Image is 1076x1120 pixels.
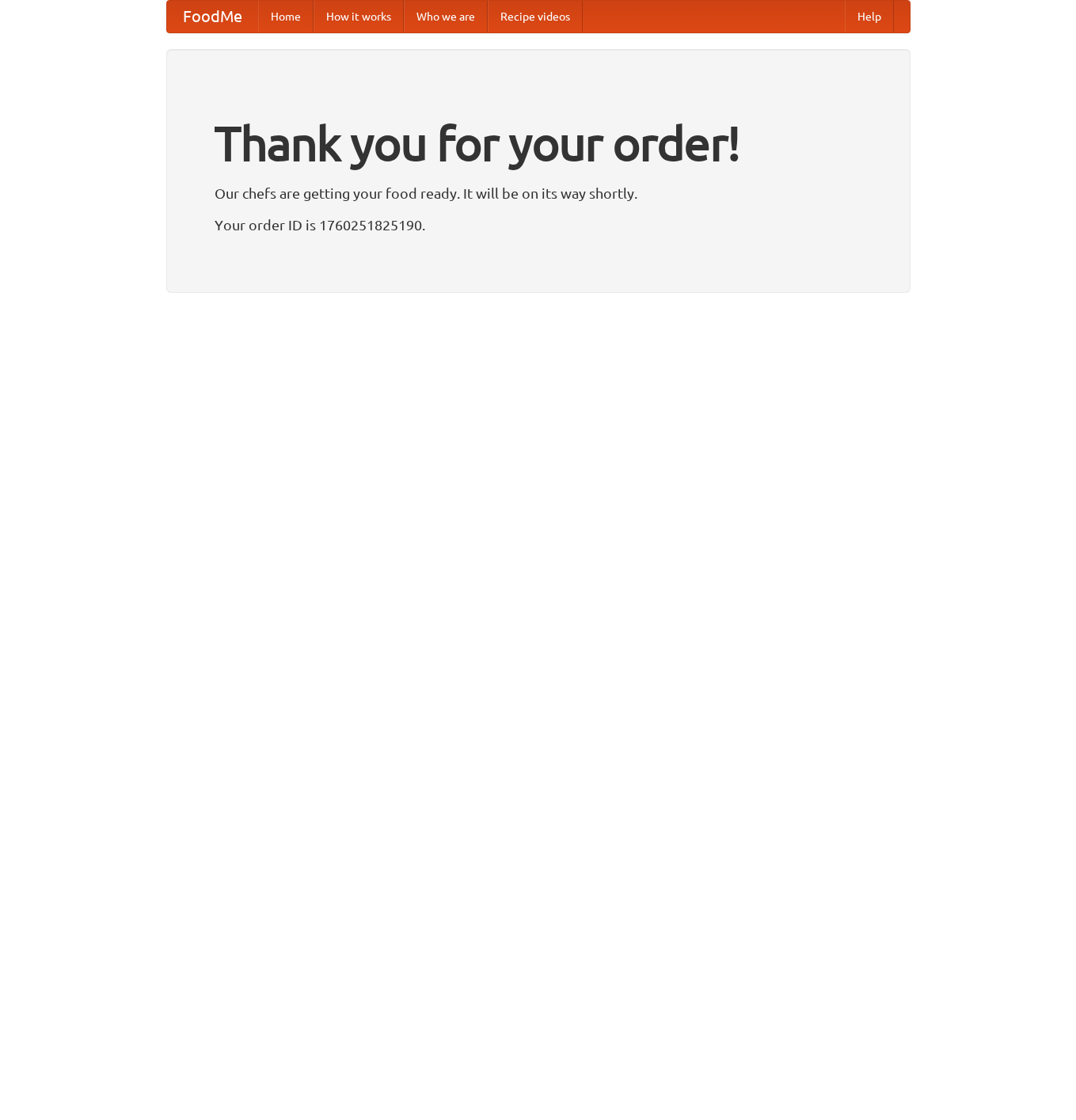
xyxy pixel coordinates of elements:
a: FoodMe [167,1,258,32]
a: Recipe videos [488,1,583,32]
a: Help [845,1,894,32]
p: Your order ID is 1760251825190. [215,213,862,237]
p: Our chefs are getting your food ready. It will be on its way shortly. [215,181,862,205]
a: Home [258,1,314,32]
h1: Thank you for your order! [215,105,862,181]
a: Who we are [404,1,488,32]
a: How it works [314,1,404,32]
